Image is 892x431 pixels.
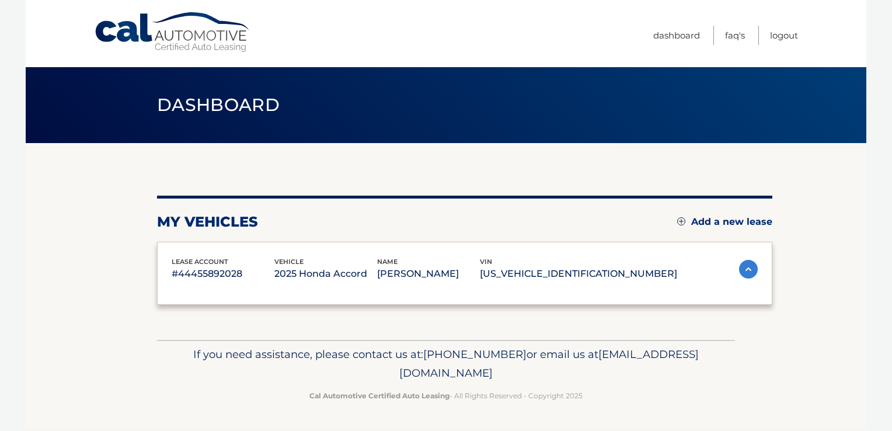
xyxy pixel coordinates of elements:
[770,26,798,45] a: Logout
[172,266,274,282] p: #44455892028
[309,391,450,400] strong: Cal Automotive Certified Auto Leasing
[377,258,398,266] span: name
[677,217,685,225] img: add.svg
[172,258,228,266] span: lease account
[165,345,727,383] p: If you need assistance, please contact us at: or email us at
[377,266,480,282] p: [PERSON_NAME]
[165,390,727,402] p: - All Rights Reserved - Copyright 2025
[94,12,252,53] a: Cal Automotive
[739,260,758,279] img: accordion-active.svg
[480,266,677,282] p: [US_VEHICLE_IDENTIFICATION_NUMBER]
[653,26,700,45] a: Dashboard
[480,258,492,266] span: vin
[274,258,304,266] span: vehicle
[677,216,772,228] a: Add a new lease
[423,347,527,361] span: [PHONE_NUMBER]
[725,26,745,45] a: FAQ's
[399,347,699,380] span: [EMAIL_ADDRESS][DOMAIN_NAME]
[274,266,377,282] p: 2025 Honda Accord
[157,213,258,231] h2: my vehicles
[157,94,280,116] span: Dashboard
